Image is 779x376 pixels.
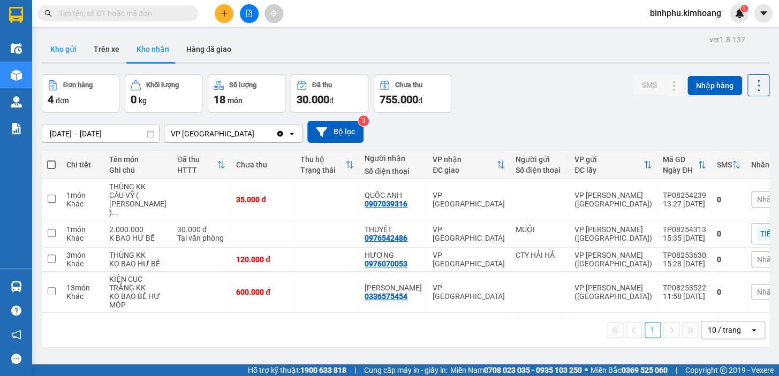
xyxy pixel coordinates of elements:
div: Thu hộ [300,155,345,164]
img: icon-new-feature [735,9,744,18]
div: THÚY HƯƠNG [365,283,422,292]
span: đ [418,96,422,105]
th: Toggle SortBy [569,151,657,179]
div: VP [PERSON_NAME] ([GEOGRAPHIC_DATA]) [574,283,652,301]
button: Chưa thu755.000đ [374,74,451,113]
span: 4 [48,93,54,106]
span: search [44,10,52,17]
div: MUỘI [516,225,564,234]
button: Kho nhận [128,36,178,62]
span: 755.000 [380,93,418,106]
button: aim [264,4,283,23]
button: Kho gửi [42,36,85,62]
span: file-add [245,10,253,17]
div: Ngày ĐH [663,166,698,174]
div: 30.000 đ [177,225,225,234]
span: message [11,354,21,364]
div: Mã GD [663,155,698,164]
div: Người gửi [516,155,564,164]
div: VP nhận [433,155,496,164]
div: VP [GEOGRAPHIC_DATA] [433,191,505,208]
span: Nhãn [757,195,775,204]
div: TP08253522 [663,283,706,292]
strong: 1900 633 818 [300,366,346,374]
span: đ [329,96,334,105]
div: 0976542486 [365,234,407,242]
div: Trạng thái [300,166,345,174]
div: Tại văn phòng [177,234,225,242]
div: 0 [717,255,740,264]
input: Tìm tên, số ĐT hoặc mã đơn [59,7,185,19]
span: 30.000 [297,93,329,106]
span: Hỗ trợ kỹ thuật: [248,364,346,376]
div: CTY HẢI HẢ [516,251,564,259]
button: Hàng đã giao [178,36,240,62]
th: Toggle SortBy [172,151,231,179]
img: warehouse-icon [11,96,22,108]
div: THÙNG KK [109,182,167,191]
div: Đã thu [177,155,217,164]
span: caret-down [759,9,768,18]
div: Khối lượng [146,81,179,89]
button: file-add [240,4,259,23]
svg: open [288,129,296,138]
div: VP [GEOGRAPHIC_DATA] [433,251,505,268]
span: kg [139,96,147,105]
div: 10 / trang [708,325,741,335]
div: THUYẾT [365,225,422,234]
span: Miền Nam [450,364,582,376]
span: binhphu.kimhoang [641,6,730,20]
img: logo-vxr [9,7,23,23]
div: K BAO HƯ BỂ [109,234,167,242]
div: 3 món [66,251,99,259]
div: 0 [717,229,740,238]
div: Chưa thu [236,160,290,169]
div: VP [GEOGRAPHIC_DATA] [433,283,505,301]
div: Số điện thoại [365,167,422,175]
div: 0 [717,288,740,296]
button: Bộ lọc [307,121,364,143]
span: notification [11,329,21,340]
input: Select a date range. [42,125,159,142]
th: Toggle SortBy [657,151,712,179]
span: đơn [56,96,69,105]
strong: 0708 023 035 - 0935 103 250 [484,366,582,374]
span: | [354,364,356,376]
span: Nhãn [757,288,775,296]
div: KO BAO HƯ BỂ [109,259,167,268]
div: ver 1.8.137 [709,34,745,45]
div: VP [PERSON_NAME] ([GEOGRAPHIC_DATA]) [574,225,652,242]
div: Chi tiết [66,160,99,169]
div: Ghi chú [109,166,167,174]
span: aim [270,10,277,17]
span: Cung cấp máy in - giấy in: [364,364,448,376]
div: 0 [717,195,740,204]
span: | [676,364,677,376]
div: Chưa thu [395,81,422,89]
sup: 3 [358,116,369,126]
th: Toggle SortBy [712,151,746,179]
img: warehouse-icon [11,70,22,81]
svg: Clear value [276,129,284,138]
img: warehouse-icon [11,43,22,54]
div: TP08254313 [663,225,706,234]
button: Nhập hàng [687,76,742,95]
div: TP08253630 [663,251,706,259]
div: 15:28 [DATE] [663,259,706,268]
div: 11:58 [DATE] [663,292,706,301]
div: ĐC lấy [574,166,644,174]
div: KO BAO BỂ HƯ MÓP [109,292,167,309]
span: question-circle [11,305,21,316]
div: VP [GEOGRAPHIC_DATA] [171,128,254,139]
div: Tên món [109,155,167,164]
button: Khối lượng0kg [125,74,202,113]
div: KIỆN CỤC TRẮNG KK [109,275,167,292]
div: Số điện thoại [516,166,564,174]
div: SMS [717,160,732,169]
div: 2.000.000 [109,225,167,234]
div: 13:27 [DATE] [663,199,706,208]
div: Người nhận [365,154,422,163]
div: CẦU VỸ ( K BAO HƯ ) HƯ KHÔNG ĐỀN [109,191,167,217]
img: warehouse-icon [11,281,22,292]
div: ĐC giao [433,166,496,174]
